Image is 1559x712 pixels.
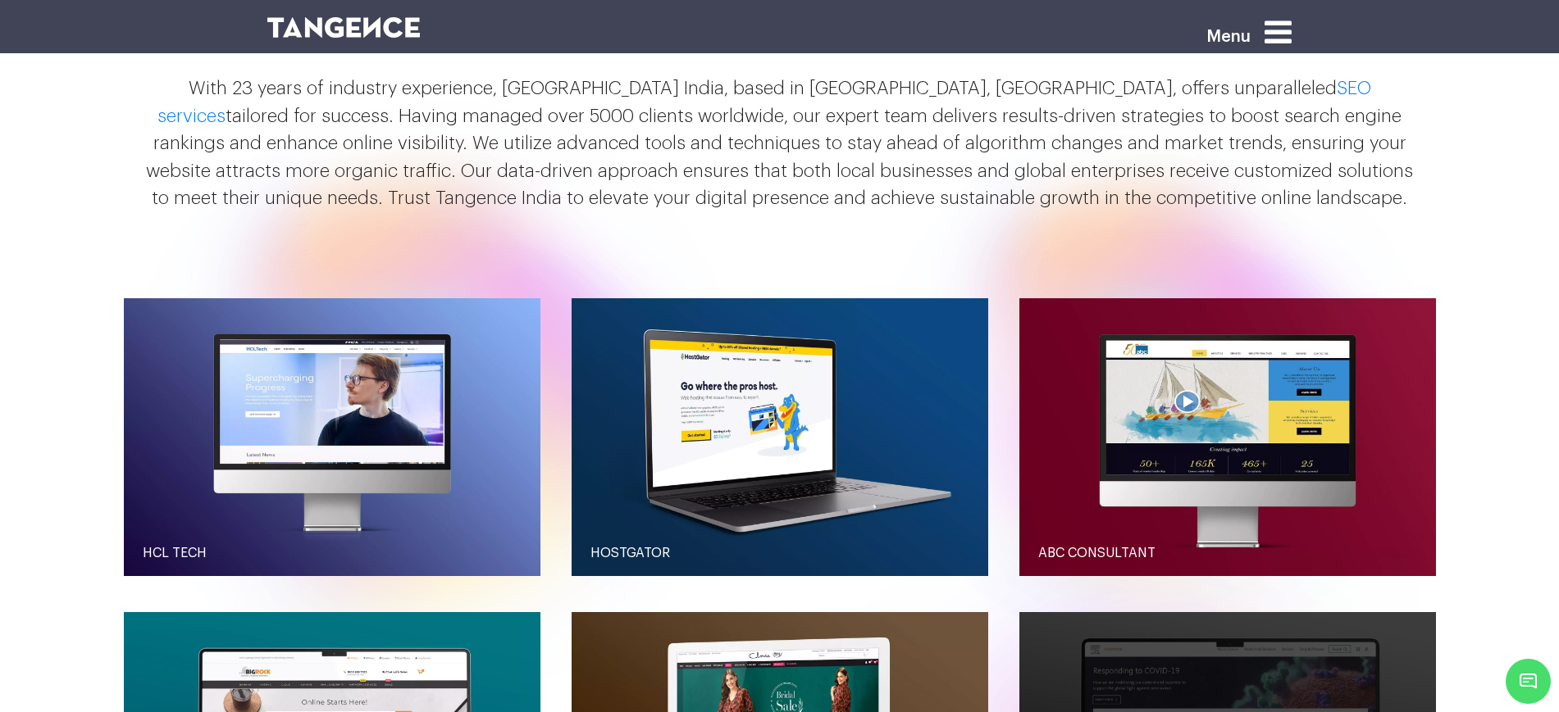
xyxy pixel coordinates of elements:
a: Hostgator [572,527,988,579]
span: HCL Tech [143,546,207,560]
button: HCL Tech [124,298,540,576]
p: With 23 years of industry experience, [GEOGRAPHIC_DATA] India, based in [GEOGRAPHIC_DATA], [GEOGR... [144,75,1415,213]
span: ABC Consultant [1038,546,1156,560]
span: Hostgator [590,546,670,560]
a: HCL Tech [124,527,540,579]
span: Chat Widget [1506,659,1551,704]
img: logo SVG [267,17,421,38]
a: SEO services [157,79,1371,125]
button: ABC Consultant [1019,298,1436,576]
button: Hostgator [572,298,988,576]
a: ABC Consultant [1019,527,1436,579]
